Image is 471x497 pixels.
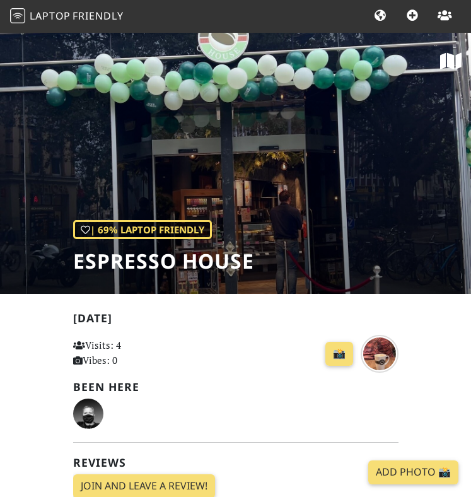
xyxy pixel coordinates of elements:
[73,380,398,394] h2: Been here
[73,220,212,239] div: | 69% Laptop Friendly
[361,346,398,358] a: over 1 year ago
[73,312,398,330] h2: [DATE]
[73,399,103,429] img: 4636-andreas.jpg
[325,342,353,366] a: 📸
[73,456,398,469] h2: Reviews
[10,6,124,28] a: LaptopFriendly LaptopFriendly
[30,9,71,23] span: Laptop
[73,406,103,419] span: Andreas Schreiber
[361,335,398,373] img: over 1 year ago
[10,8,25,23] img: LaptopFriendly
[73,337,172,368] p: Visits: 4 Vibes: 0
[73,249,254,273] h1: Espresso House
[368,460,458,484] a: Add Photo 📸
[73,9,123,23] span: Friendly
